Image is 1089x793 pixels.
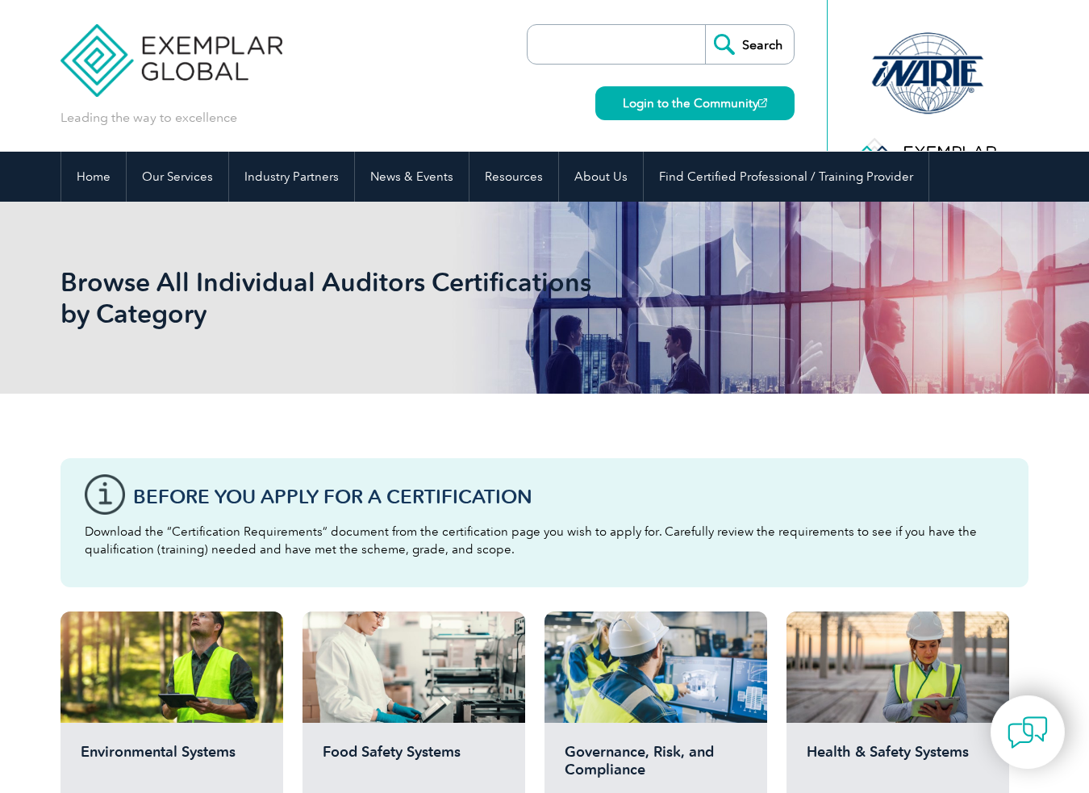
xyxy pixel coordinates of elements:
a: Find Certified Professional / Training Provider [644,152,928,202]
h2: Environmental Systems [81,743,263,791]
h2: Food Safety Systems [323,743,505,791]
p: Leading the way to excellence [60,109,237,127]
a: Home [61,152,126,202]
a: News & Events [355,152,469,202]
a: About Us [559,152,643,202]
h2: Governance, Risk, and Compliance [565,743,747,791]
h1: Browse All Individual Auditors Certifications by Category [60,266,680,329]
a: Industry Partners [229,152,354,202]
p: Download the “Certification Requirements” document from the certification page you wish to apply ... [85,523,1004,558]
a: Resources [469,152,558,202]
img: contact-chat.png [1008,712,1048,753]
a: Login to the Community [595,86,795,120]
input: Search [705,25,794,64]
img: open_square.png [758,98,767,107]
h2: Health & Safety Systems [807,743,989,791]
h3: Before You Apply For a Certification [133,486,1004,507]
a: Our Services [127,152,228,202]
